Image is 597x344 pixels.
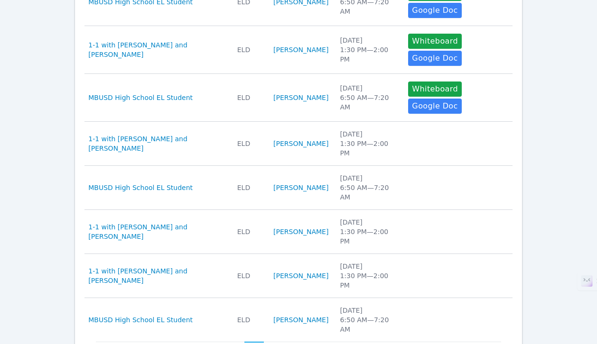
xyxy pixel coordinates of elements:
a: Google Doc [408,51,461,66]
a: [PERSON_NAME] [273,45,328,54]
tr: MBUSD High School EL StudentELD[PERSON_NAME][DATE]6:50 AM—7:20 AM [84,298,513,342]
a: 1-1 with [PERSON_NAME] and [PERSON_NAME] [88,266,226,285]
div: [DATE] 1:30 PM — 2:00 PM [340,36,397,64]
tr: 1-1 with [PERSON_NAME] and [PERSON_NAME]ELD[PERSON_NAME][DATE]1:30 PM—2:00 PM [84,122,513,166]
a: [PERSON_NAME] [273,93,328,102]
a: MBUSD High School EL Student [88,183,193,192]
a: MBUSD High School EL Student [88,315,193,325]
button: Whiteboard [408,81,462,97]
div: [DATE] 1:30 PM — 2:00 PM [340,129,397,158]
a: [PERSON_NAME] [273,227,328,236]
div: [DATE] 6:50 AM — 7:20 AM [340,306,397,334]
div: [DATE] 6:50 AM — 7:20 AM [340,173,397,202]
div: ELD [237,315,262,325]
a: 1-1 with [PERSON_NAME] and [PERSON_NAME] [88,134,226,153]
div: [DATE] 1:30 PM — 2:00 PM [340,262,397,290]
div: ELD [237,271,262,281]
a: [PERSON_NAME] [273,183,328,192]
a: [PERSON_NAME] [273,139,328,148]
div: ELD [237,93,262,102]
button: Whiteboard [408,34,462,49]
a: [PERSON_NAME] [273,315,328,325]
a: MBUSD High School EL Student [88,93,193,102]
div: [DATE] 6:50 AM — 7:20 AM [340,83,397,112]
tr: MBUSD High School EL StudentELD[PERSON_NAME][DATE]6:50 AM—7:20 AM [84,166,513,210]
a: Google Doc [408,3,461,18]
a: [PERSON_NAME] [273,271,328,281]
div: ELD [237,45,262,54]
tr: 1-1 with [PERSON_NAME] and [PERSON_NAME]ELD[PERSON_NAME][DATE]1:30 PM—2:00 PM [84,254,513,298]
tr: 1-1 with [PERSON_NAME] and [PERSON_NAME]ELD[PERSON_NAME][DATE]1:30 PM—2:00 PM [84,210,513,254]
tr: 1-1 with [PERSON_NAME] and [PERSON_NAME]ELD[PERSON_NAME][DATE]1:30 PM—2:00 PMWhiteboardGoogle Doc [84,26,513,74]
a: 1-1 with [PERSON_NAME] and [PERSON_NAME] [88,222,226,241]
tr: MBUSD High School EL StudentELD[PERSON_NAME][DATE]6:50 AM—7:20 AMWhiteboardGoogle Doc [84,74,513,122]
div: ELD [237,139,262,148]
a: 1-1 with [PERSON_NAME] and [PERSON_NAME] [88,40,226,59]
div: ELD [237,227,262,236]
a: Google Doc [408,99,461,114]
div: [DATE] 1:30 PM — 2:00 PM [340,217,397,246]
div: ELD [237,183,262,192]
